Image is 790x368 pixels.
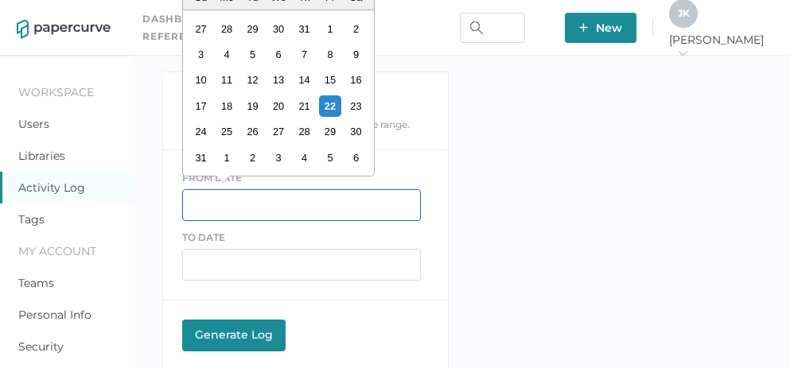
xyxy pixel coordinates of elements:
[267,18,289,40] div: Choose Wednesday, July 30th, 2025
[18,117,49,131] a: Users
[470,21,483,34] img: search.bf03fe8b.svg
[190,121,212,142] div: Choose Sunday, August 24th, 2025
[267,121,289,142] div: Choose Wednesday, August 27th, 2025
[18,339,64,354] a: Security
[319,95,341,117] div: Choose Friday, August 22nd, 2025
[293,44,314,65] div: Choose Thursday, August 7th, 2025
[267,147,289,169] div: Choose Wednesday, September 3rd, 2025
[216,147,237,169] div: Choose Monday, September 1st, 2025
[319,69,341,91] div: Choose Friday, August 15th, 2025
[18,276,54,290] a: Teams
[241,69,263,91] div: Choose Tuesday, August 12th, 2025
[319,121,341,142] div: Choose Friday, August 29th, 2025
[267,44,289,65] div: Choose Wednesday, August 6th, 2025
[241,95,263,117] div: Choose Tuesday, August 19th, 2025
[216,18,237,40] div: Choose Monday, July 28th, 2025
[293,121,314,142] div: Choose Thursday, August 28th, 2025
[669,33,773,61] span: [PERSON_NAME]
[293,18,314,40] div: Choose Thursday, July 31st, 2025
[267,69,289,91] div: Choose Wednesday, August 13th, 2025
[216,121,237,142] div: Choose Monday, August 25th, 2025
[190,44,212,65] div: Choose Sunday, August 3rd, 2025
[190,18,212,40] div: Choose Sunday, July 27th, 2025
[18,149,65,163] a: Libraries
[267,95,289,117] div: Choose Wednesday, August 20th, 2025
[344,121,366,142] div: Choose Saturday, August 30th, 2025
[241,44,263,65] div: Choose Tuesday, August 5th, 2025
[190,147,212,169] div: Choose Sunday, August 31st, 2025
[565,13,636,43] button: New
[677,48,688,59] i: arrow_right
[216,44,237,65] div: Choose Monday, August 4th, 2025
[344,69,366,91] div: Choose Saturday, August 16th, 2025
[460,13,525,43] input: Search Workspace
[190,327,278,342] div: Generate Log
[319,18,341,40] div: Choose Friday, August 1st, 2025
[216,95,237,117] div: Choose Monday, August 18th, 2025
[579,13,622,43] span: New
[241,18,263,40] div: Choose Tuesday, July 29th, 2025
[17,20,111,39] img: papercurve-logo-colour.7244d18c.svg
[293,69,314,91] div: Choose Thursday, August 14th, 2025
[293,147,314,169] div: Choose Thursday, September 4th, 2025
[241,147,263,169] div: Choose Tuesday, September 2nd, 2025
[190,95,212,117] div: Choose Sunday, August 17th, 2025
[142,10,215,28] a: Dashboard
[18,212,45,227] a: Tags
[18,308,91,322] a: Personal Info
[579,23,588,32] img: plus-white.e19ec114.svg
[344,147,366,169] div: Choose Saturday, September 6th, 2025
[678,7,690,19] span: J K
[319,44,341,65] div: Choose Friday, August 8th, 2025
[182,320,286,351] button: Generate Log
[344,95,366,117] div: Choose Saturday, August 23rd, 2025
[190,69,212,91] div: Choose Sunday, August 10th, 2025
[319,147,341,169] div: Choose Friday, September 5th, 2025
[182,231,225,243] span: TO DATE
[18,180,85,195] a: Activity Log
[344,44,366,65] div: Choose Saturday, August 9th, 2025
[188,16,368,171] div: month 2025-08
[241,121,263,142] div: Choose Tuesday, August 26th, 2025
[293,95,314,117] div: Choose Thursday, August 21st, 2025
[142,28,216,45] a: References
[344,18,366,40] div: Choose Saturday, August 2nd, 2025
[216,69,237,91] div: Choose Monday, August 11th, 2025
